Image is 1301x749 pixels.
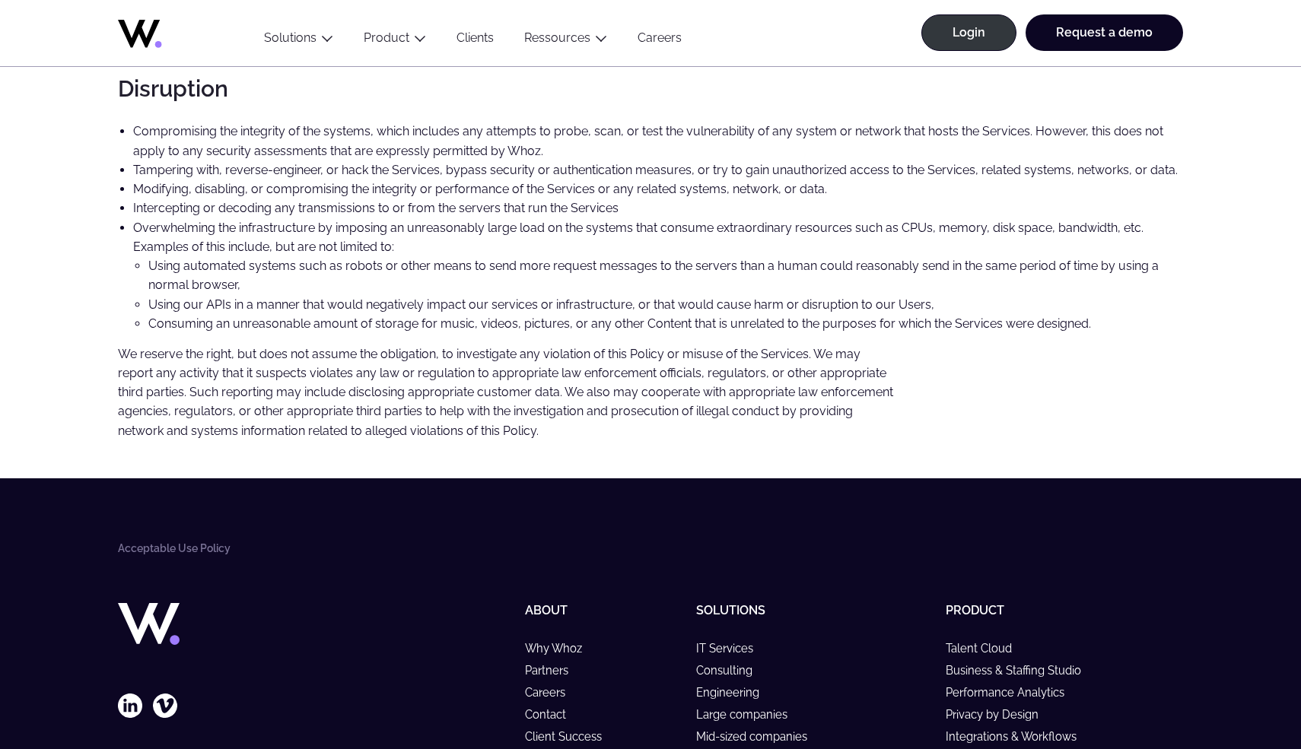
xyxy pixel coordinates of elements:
li: Intercepting or decoding any transmissions to or from the servers that run the Services [133,198,1183,217]
a: Talent Cloud [946,642,1026,655]
a: Careers [525,686,579,699]
li: Modifying, disabling, or compromising the integrity or performance of the Services or any related... [133,179,1183,198]
li: Overwhelming the infrastructure by imposing an unreasonably large load on the systems that consum... [133,218,1183,334]
h2: Disruption [118,76,897,101]
a: Ressources [524,30,590,45]
a: Client Success [525,730,616,743]
a: Partners [525,664,582,677]
h5: About [525,603,684,617]
a: Performance Analytics [946,686,1078,699]
li: Consuming an unreasonable amount of storage for music, videos, pictures, or any other Content tha... [148,314,1183,333]
a: IT Services [696,642,767,655]
a: Engineering [696,686,773,699]
li: Acceptable Use Policy [118,542,231,554]
li: Tampering with, reverse-engineer, or hack the Services, bypass security or authentication measure... [133,160,1183,179]
nav: Breadcrumbs [118,542,1183,554]
li: Compromising the integrity of the systems, which includes any attempts to probe, scan, or test th... [133,122,1183,160]
li: Using our APIs in a manner that would negatively impact our services or infrastructure, or that w... [148,295,1183,314]
p: We reserve the right, but does not assume the obligation, to investigate any violation of this Po... [118,344,897,440]
button: Product [348,30,441,51]
a: Why Whoz [525,642,596,655]
button: Solutions [249,30,348,51]
a: Careers [622,30,697,51]
a: Consulting [696,664,766,677]
a: Login [921,14,1016,51]
a: Integrations & Workflows [946,730,1090,743]
a: Mid-sized companies [696,730,821,743]
li: Using automated systems such as robots or other means to send more request messages to the server... [148,256,1183,295]
iframe: Chatbot [1201,649,1280,728]
a: Request a demo [1026,14,1183,51]
a: Clients [441,30,509,51]
a: Product [364,30,409,45]
h5: Solutions [696,603,934,617]
button: Ressources [509,30,622,51]
a: Product [946,603,1004,617]
a: Large companies [696,708,801,721]
a: Contact [525,708,580,721]
a: Business & Staffing Studio [946,664,1095,677]
a: Privacy by Design [946,708,1052,721]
